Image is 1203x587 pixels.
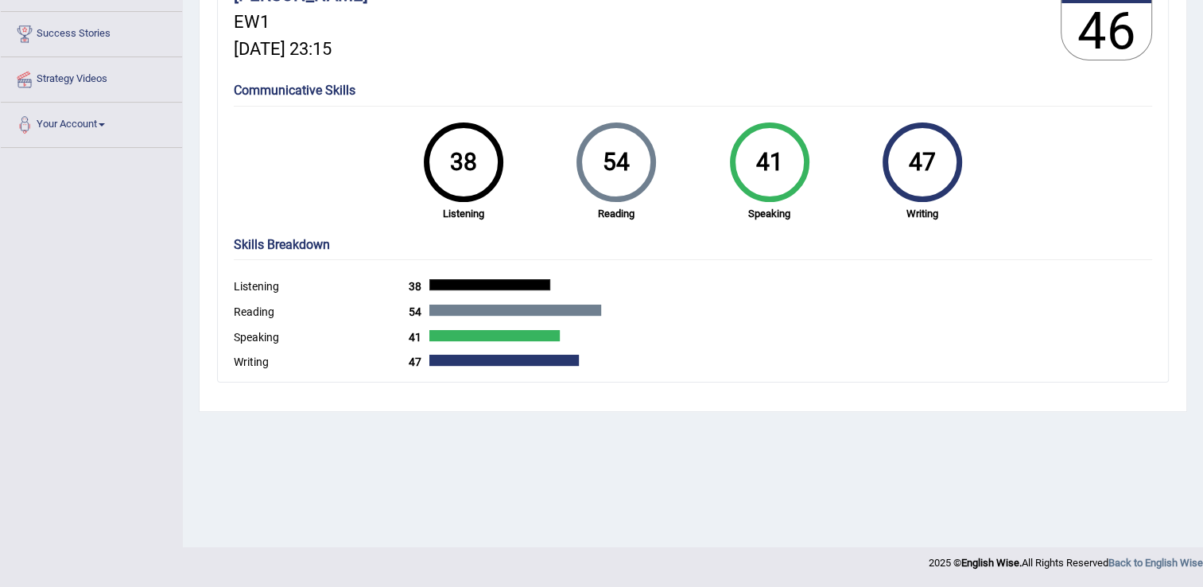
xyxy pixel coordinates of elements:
[409,280,429,293] b: 38
[434,129,493,196] div: 38
[893,129,952,196] div: 47
[1108,557,1203,569] a: Back to English Wise
[409,356,429,368] b: 47
[961,557,1022,569] strong: English Wise.
[740,129,799,196] div: 41
[234,13,368,32] h5: EW1
[1061,3,1151,60] h3: 46
[409,305,429,318] b: 54
[1,12,182,52] a: Success Stories
[234,40,368,59] h5: [DATE] 23:15
[234,354,409,371] label: Writing
[234,278,409,295] label: Listening
[1,103,182,142] a: Your Account
[234,329,409,346] label: Speaking
[1,57,182,97] a: Strategy Videos
[548,206,685,221] strong: Reading
[701,206,839,221] strong: Speaking
[234,238,1152,252] h4: Skills Breakdown
[854,206,992,221] strong: Writing
[395,206,533,221] strong: Listening
[587,129,646,196] div: 54
[929,547,1203,570] div: 2025 © All Rights Reserved
[409,331,429,344] b: 41
[234,304,409,321] label: Reading
[234,84,1152,98] h4: Communicative Skills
